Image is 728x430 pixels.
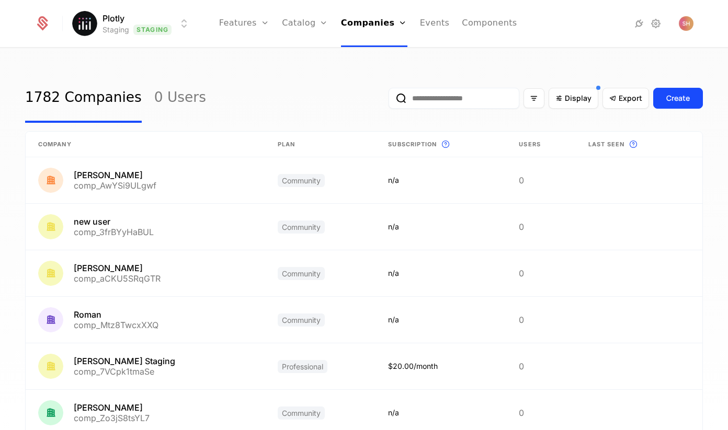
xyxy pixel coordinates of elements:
th: Plan [265,132,376,157]
a: Integrations [633,17,645,30]
button: Display [549,88,598,109]
span: Staging [133,25,172,35]
span: Plotly [103,12,124,25]
img: S H [679,16,693,31]
div: Create [666,93,690,103]
a: 1782 Companies [25,74,142,123]
span: Display [565,93,591,103]
span: Subscription [388,140,437,149]
span: Export [619,93,642,103]
img: Plotly [72,11,97,36]
span: Last seen [588,140,625,149]
button: Select environment [75,12,190,35]
div: Staging [103,25,129,35]
button: Create [653,88,703,109]
button: Export [602,88,649,109]
th: Users [506,132,575,157]
button: Filter options [524,88,544,108]
a: Settings [650,17,662,30]
th: Company [26,132,265,157]
a: 0 Users [154,74,206,123]
button: Open user button [679,16,693,31]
